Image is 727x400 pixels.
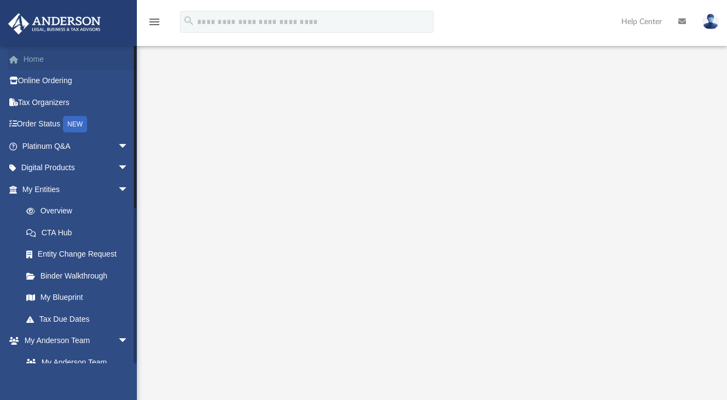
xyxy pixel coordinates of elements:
[183,15,195,27] i: search
[118,178,140,201] span: arrow_drop_down
[8,135,145,157] a: Platinum Q&Aarrow_drop_down
[8,70,145,92] a: Online Ordering
[15,351,134,373] a: My Anderson Team
[8,157,145,179] a: Digital Productsarrow_drop_down
[63,116,87,132] div: NEW
[148,21,161,28] a: menu
[8,48,145,70] a: Home
[15,200,145,222] a: Overview
[15,308,145,330] a: Tax Due Dates
[5,13,104,34] img: Anderson Advisors Platinum Portal
[148,15,161,28] i: menu
[118,330,140,352] span: arrow_drop_down
[118,157,140,179] span: arrow_drop_down
[8,91,145,113] a: Tax Organizers
[8,330,140,352] a: My Anderson Teamarrow_drop_down
[8,178,145,200] a: My Entitiesarrow_drop_down
[15,265,145,287] a: Binder Walkthrough
[15,244,145,265] a: Entity Change Request
[702,14,719,30] img: User Pic
[15,287,140,309] a: My Blueprint
[15,222,145,244] a: CTA Hub
[118,135,140,158] span: arrow_drop_down
[8,113,145,136] a: Order StatusNEW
